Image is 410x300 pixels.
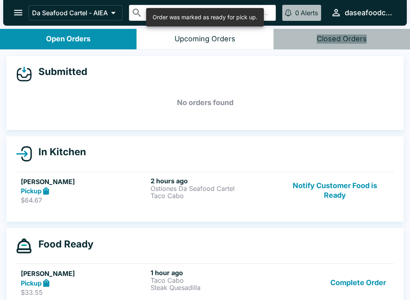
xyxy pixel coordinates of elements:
h6: 1 hour ago [151,269,277,277]
h4: Food Ready [32,238,93,250]
p: Taco Cabo [151,277,277,284]
p: Da Seafood Cartel - AIEA [32,9,108,17]
div: daseafoodcartel [345,8,394,18]
div: Upcoming Orders [175,34,235,44]
p: $64.67 [21,196,147,204]
div: Open Orders [46,34,90,44]
strong: Pickup [21,279,42,287]
h4: In Kitchen [32,146,86,158]
a: [PERSON_NAME]Pickup$64.672 hours agoOstiones Da Seafood CartelTaco CaboNotify Customer Food is Ready [16,172,394,209]
input: Search orders by name or phone number [146,7,272,18]
p: Taco Cabo [151,192,277,199]
div: Order was marked as ready for pick up. [153,10,257,24]
h5: No orders found [16,88,394,117]
h4: Submitted [32,66,87,78]
button: Da Seafood Cartel - AIEA [28,5,123,20]
h6: 2 hours ago [151,177,277,185]
strong: Pickup [21,187,42,195]
button: Notify Customer Food is Ready [281,177,389,205]
p: Alerts [301,9,318,17]
p: $33.55 [21,288,147,296]
p: 0 [295,9,299,17]
button: open drawer [8,2,28,23]
p: Steak Quesadilla [151,284,277,291]
h5: [PERSON_NAME] [21,177,147,186]
h5: [PERSON_NAME] [21,269,147,278]
div: Closed Orders [317,34,367,44]
button: daseafoodcartel [328,4,397,21]
button: Complete Order [327,269,389,296]
p: Ostiones Da Seafood Cartel [151,185,277,192]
